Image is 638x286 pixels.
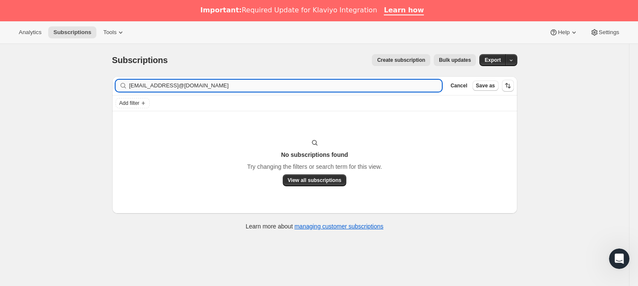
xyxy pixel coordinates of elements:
span: Create subscription [377,57,425,64]
span: Cancel [450,82,467,89]
button: Settings [585,26,624,38]
span: View all subscriptions [288,177,342,184]
a: Learn how [384,6,424,15]
button: Save as [473,81,499,91]
span: Add filter [119,100,139,107]
button: Sort the results [502,80,514,92]
b: Important: [200,6,242,14]
span: Help [558,29,569,36]
span: Export [484,57,501,64]
button: Tools [98,26,130,38]
button: Create subscription [372,54,430,66]
iframe: Intercom live chat [609,248,629,269]
div: Required Update for Klaviyo Integration [200,6,377,14]
button: Bulk updates [434,54,476,66]
span: Tools [103,29,116,36]
span: Bulk updates [439,57,471,64]
button: Cancel [447,81,470,91]
button: View all subscriptions [283,174,347,186]
span: Settings [599,29,619,36]
p: Try changing the filters or search term for this view. [247,162,382,171]
button: Analytics [14,26,46,38]
span: Subscriptions [53,29,91,36]
a: managing customer subscriptions [294,223,383,230]
span: Analytics [19,29,41,36]
span: Subscriptions [112,55,168,65]
p: Learn more about [246,222,383,231]
button: Add filter [116,98,150,108]
input: Filter subscribers [129,80,442,92]
button: Export [479,54,506,66]
button: Help [544,26,583,38]
button: Subscriptions [48,26,96,38]
h3: No subscriptions found [281,150,348,159]
span: Save as [476,82,495,89]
